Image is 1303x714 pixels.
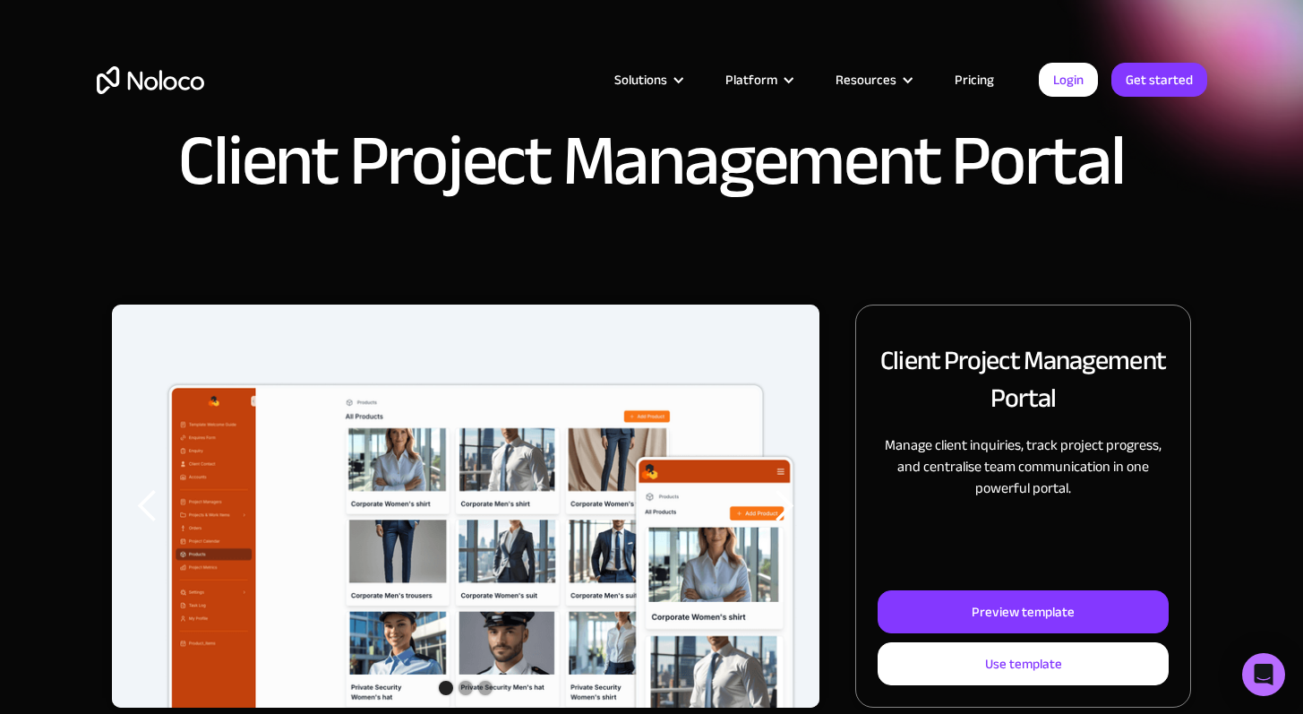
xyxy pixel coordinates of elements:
a: Get started [1111,63,1207,97]
div: Solutions [592,68,703,91]
div: Preview template [972,600,1075,624]
div: carousel [112,305,819,708]
a: Login [1039,63,1098,97]
div: Show slide 3 of 3 [478,681,493,695]
div: Resources [836,68,896,91]
h2: Client Project Management Portal [878,341,1169,417]
a: Use template [878,642,1169,685]
div: Show slide 1 of 3 [439,681,453,695]
div: Resources [813,68,932,91]
div: Platform [725,68,777,91]
div: Solutions [614,68,667,91]
div: Platform [703,68,813,91]
div: 1 of 3 [112,305,819,708]
div: Use template [985,652,1062,675]
div: previous slide [112,305,184,708]
a: Pricing [932,68,1016,91]
a: home [97,66,204,94]
h1: Client Project Management Portal [178,125,1124,197]
p: Manage client inquiries, track project progress, and centralise team communication in one powerfu... [878,434,1169,499]
a: Preview template [878,590,1169,633]
div: next slide [748,305,819,708]
div: Show slide 2 of 3 [459,681,473,695]
div: Open Intercom Messenger [1242,653,1285,696]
